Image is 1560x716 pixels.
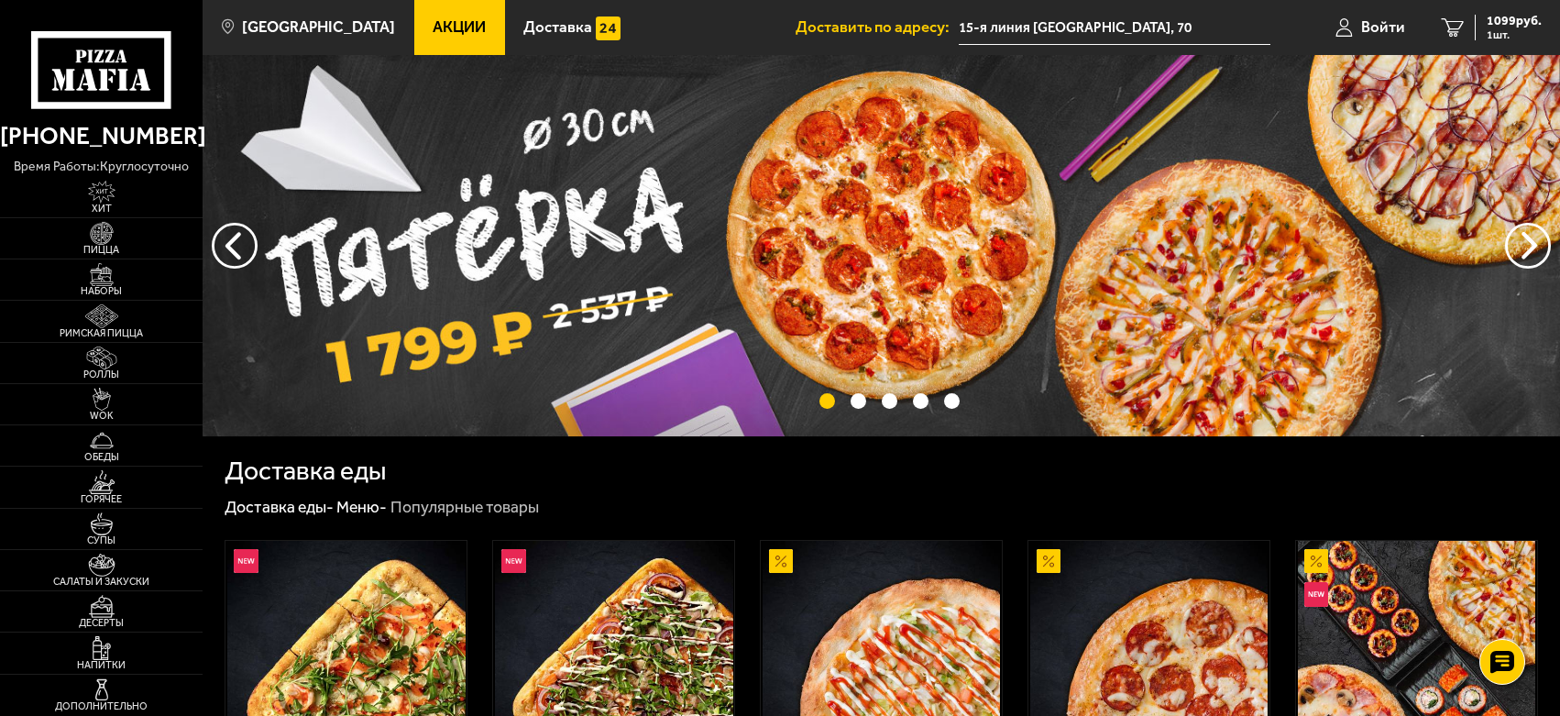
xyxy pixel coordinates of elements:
[769,549,794,574] img: Акционный
[225,497,334,517] a: Доставка еды-
[1037,549,1061,574] img: Акционный
[1487,29,1542,40] span: 1 шт.
[234,549,258,574] img: Новинка
[596,17,621,41] img: 15daf4d41897b9f0e9f617042186c801.svg
[1361,19,1405,35] span: Войти
[336,497,387,517] a: Меню-
[523,19,592,35] span: Доставка
[819,393,835,409] button: точки переключения
[1304,582,1329,607] img: Новинка
[225,458,386,484] h1: Доставка еды
[1304,549,1329,574] img: Акционный
[959,11,1270,45] input: Ваш адрес доставки
[242,19,395,35] span: [GEOGRAPHIC_DATA]
[882,393,897,409] button: точки переключения
[944,393,960,409] button: точки переключения
[390,497,539,518] div: Популярные товары
[1505,223,1551,269] button: предыдущий
[796,19,959,35] span: Доставить по адресу:
[1487,15,1542,28] span: 1099 руб.
[501,549,526,574] img: Новинка
[851,393,866,409] button: точки переключения
[433,19,486,35] span: Акции
[212,223,258,269] button: следующий
[913,393,928,409] button: точки переключения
